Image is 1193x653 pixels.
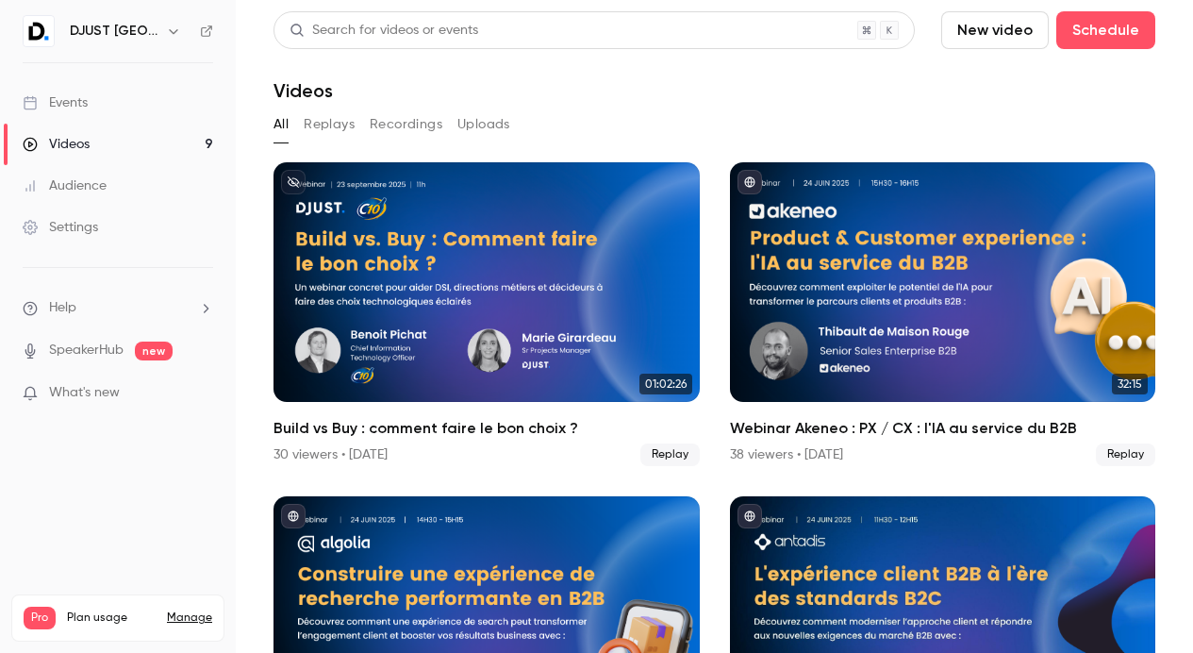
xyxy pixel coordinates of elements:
[370,109,442,140] button: Recordings
[273,11,1155,642] section: Videos
[639,374,692,394] span: 01:02:26
[191,385,213,402] iframe: Noticeable Trigger
[1056,11,1155,49] button: Schedule
[273,162,700,466] li: Build vs Buy : comment faire le bon choix ?
[23,298,213,318] li: help-dropdown-opener
[281,170,306,194] button: unpublished
[273,109,289,140] button: All
[273,79,333,102] h1: Videos
[67,611,156,626] span: Plan usage
[23,93,88,112] div: Events
[1096,444,1155,466] span: Replay
[273,162,700,466] a: 01:02:26Build vs Buy : comment faire le bon choix ?30 viewers • [DATE]Replay
[457,109,510,140] button: Uploads
[24,607,56,629] span: Pro
[304,109,355,140] button: Replays
[273,417,700,440] h2: Build vs Buy : comment faire le bon choix ?
[737,504,762,528] button: published
[167,611,212,626] a: Manage
[737,170,762,194] button: published
[290,21,478,41] div: Search for videos or events
[281,504,306,528] button: published
[49,341,124,360] a: SpeakerHub
[640,444,700,466] span: Replay
[1112,374,1148,394] span: 32:15
[730,162,1156,466] li: Webinar Akeneo : PX / CX : l'IA au service du B2B
[24,16,54,46] img: DJUST France
[49,298,76,318] span: Help
[49,383,120,403] span: What's new
[730,445,843,464] div: 38 viewers • [DATE]
[23,218,98,237] div: Settings
[135,342,173,360] span: new
[730,417,1156,440] h2: Webinar Akeneo : PX / CX : l'IA au service du B2B
[23,135,90,154] div: Videos
[941,11,1049,49] button: New video
[23,176,107,195] div: Audience
[70,22,158,41] h6: DJUST [GEOGRAPHIC_DATA]
[273,445,388,464] div: 30 viewers • [DATE]
[730,162,1156,466] a: 32:15Webinar Akeneo : PX / CX : l'IA au service du B2B38 viewers • [DATE]Replay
